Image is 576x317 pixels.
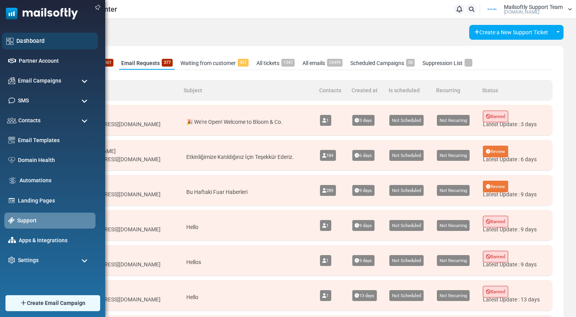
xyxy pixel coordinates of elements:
[18,136,92,144] a: Email Templates
[186,154,294,160] span: Etkinliğimize Katıldığınız İçin Teşekkür Ederiz.
[327,59,343,67] span: 24499
[437,150,470,161] span: Not Recurring
[320,255,332,266] span: 1
[186,294,198,300] span: Hello
[19,176,92,185] a: Automations
[8,137,15,144] img: email-templates-icon.svg
[238,59,249,67] span: 451
[348,57,417,70] a: Scheduled Campaigns58
[479,105,553,136] td: Latest Update : 3 days
[102,59,113,67] span: 361
[74,217,161,225] div: Raza
[186,119,283,125] span: 🎉 We're Open! Welcome to Bloom & Co.
[437,115,470,126] span: Not Recurring
[8,217,14,224] img: support-icon-active.svg
[352,255,375,266] span: 9 days
[479,80,553,101] th: Status
[389,255,424,266] span: Not Scheduled
[18,116,41,125] span: Contacts
[482,4,572,15] a: User Logo Mailsoftly Support Team [DOMAIN_NAME]
[385,80,433,101] th: Is scheduled
[49,80,180,101] th: Sender
[483,181,508,192] span: Review
[482,4,502,15] img: User Logo
[437,290,470,301] span: Not Recurring
[17,217,92,225] a: Support
[8,157,15,163] img: domain-health-icon.svg
[19,236,92,245] a: Apps & Integrations
[74,112,161,120] div: subscribe
[6,37,14,45] img: dashboard-icon.svg
[483,251,508,262] span: Banned
[74,261,161,269] div: [EMAIL_ADDRESS][DOMAIN_NAME]
[186,224,198,230] span: Hello
[320,290,332,301] span: 1
[27,299,85,307] span: Create Email Campaign
[433,80,479,101] th: Recurring
[186,189,247,195] span: Bu Haftaki Fuar Haberleri
[74,225,161,234] div: [EMAIL_ADDRESS][DOMAIN_NAME]
[389,220,424,231] span: Not Scheduled
[7,118,16,123] img: contacts-icon.svg
[483,286,508,298] span: Banned
[352,115,375,126] span: 3 days
[479,210,553,241] td: Latest Update : 9 days
[504,4,563,10] span: Mailsoftly Support Team
[8,77,15,84] img: campaigns-icon.png
[119,57,175,70] a: Email Requests377
[18,156,92,164] a: Domain Health
[479,175,553,206] td: Latest Update : 9 days
[479,245,553,276] td: Latest Update : 9 days
[389,185,424,196] span: Not Scheduled
[483,146,508,157] span: Review
[18,197,92,205] a: Landing Pages
[74,182,161,190] div: Fuar TV
[74,252,161,261] div: info
[483,216,508,227] span: Banned
[254,57,297,70] a: All tickets1347
[74,120,161,129] div: [EMAIL_ADDRESS][DOMAIN_NAME]
[18,97,29,105] span: SMS
[320,150,336,161] span: 184
[389,150,424,161] span: Not Scheduled
[8,97,15,104] img: sms-icon.png
[352,185,375,196] span: 9 days
[483,111,508,122] span: Banned
[389,290,424,301] span: Not Scheduled
[352,150,375,161] span: 6 days
[178,57,251,70] a: Waiting from customer451
[74,155,161,164] div: [EMAIL_ADDRESS][DOMAIN_NAME]
[406,59,415,67] span: 58
[16,37,94,45] a: Dashboard
[74,147,161,155] div: [PERSON_NAME]
[352,220,375,231] span: 9 days
[8,197,15,204] img: landing_pages.svg
[300,57,345,70] a: All emails24499
[437,220,470,231] span: Not Recurring
[421,57,474,70] a: Suppression List
[19,57,92,65] a: Partner Account
[320,220,332,231] span: 1
[320,185,336,196] span: 289
[74,287,161,296] div: khizar
[469,25,553,40] a: Create a New Support Ticket
[479,280,553,311] td: Latest Update : 13 days
[316,80,348,101] th: Contacts
[180,80,316,101] th: Subject
[504,10,539,14] span: [DOMAIN_NAME]
[348,80,385,101] th: Created at
[281,59,295,67] span: 1347
[74,296,161,304] div: [EMAIL_ADDRESS][DOMAIN_NAME]
[8,176,17,185] img: workflow.svg
[479,140,553,171] td: Latest Update : 6 days
[389,115,424,126] span: Not Scheduled
[186,259,201,265] span: Hellos
[8,257,15,264] img: settings-icon.svg
[352,290,377,301] span: 13 days
[437,185,470,196] span: Not Recurring
[162,59,173,67] span: 377
[437,255,470,266] span: Not Recurring
[74,190,161,199] div: [EMAIL_ADDRESS][DOMAIN_NAME]
[18,77,61,85] span: Email Campaigns
[18,256,39,264] span: Settings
